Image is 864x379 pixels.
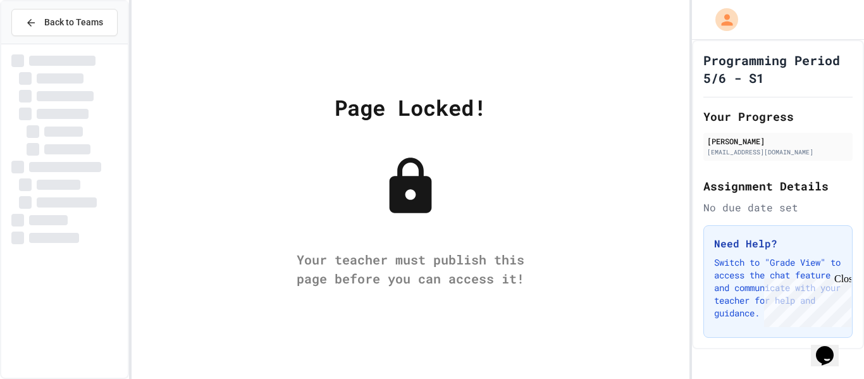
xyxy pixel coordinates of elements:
[335,91,486,123] div: Page Locked!
[759,273,851,327] iframe: chat widget
[44,16,103,29] span: Back to Teams
[707,135,849,147] div: [PERSON_NAME]
[811,328,851,366] iframe: chat widget
[703,200,853,215] div: No due date set
[5,5,87,80] div: Chat with us now!Close
[714,256,842,320] p: Switch to "Grade View" to access the chat feature and communicate with your teacher for help and ...
[714,236,842,251] h3: Need Help?
[703,177,853,195] h2: Assignment Details
[11,9,118,36] button: Back to Teams
[707,147,849,157] div: [EMAIL_ADDRESS][DOMAIN_NAME]
[284,250,537,288] div: Your teacher must publish this page before you can access it!
[703,51,853,87] h1: Programming Period 5/6 - S1
[703,108,853,125] h2: Your Progress
[702,5,741,34] div: My Account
